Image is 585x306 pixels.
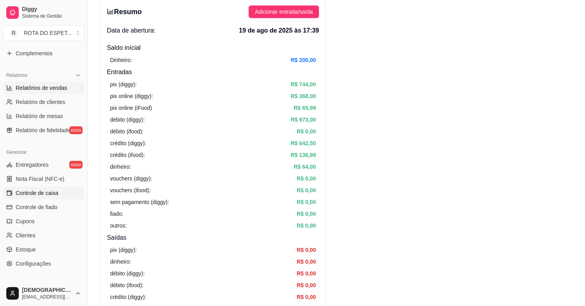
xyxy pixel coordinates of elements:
article: R$ 65,99 [294,104,316,112]
span: Entregadores [16,161,49,169]
a: Relatório de clientes [3,96,84,108]
a: Nota Fiscal (NFC-e) [3,173,84,185]
article: R$ 200,00 [291,56,316,64]
article: R$ 744,00 [291,80,316,89]
article: R$ 0,00 [297,246,316,254]
span: Diggy [22,6,81,13]
article: pix (diggy): [110,246,137,254]
a: Estoque [3,243,84,256]
span: Cupons [16,217,34,225]
article: R$ 0,00 [297,281,316,290]
article: Dinheiro: [110,56,132,64]
article: pix (diggy): [110,80,137,89]
span: Nota Fiscal (NFC-e) [16,175,64,183]
h3: Resumo [107,6,142,17]
article: R$ 973,00 [291,115,316,124]
h4: Saídas [107,233,319,242]
article: crédito (ifood): [110,151,145,159]
article: débito (diggy): [110,269,145,278]
span: Adicionar entrada/saída [255,7,313,16]
button: Adicionar entrada/saída [249,5,319,18]
article: R$ 0,00 [297,209,316,218]
a: Relatórios de vendas [3,82,84,94]
article: fiado: [110,209,123,218]
h4: Entradas [107,67,319,77]
article: R$ 0,00 [297,269,316,278]
span: bar-chart [107,8,114,15]
article: R$ 0,00 [297,174,316,183]
article: sem pagamento (diggy): [110,198,169,206]
span: Data de abertura: [107,26,156,35]
a: Configurações [3,257,84,270]
div: Diggy [3,279,84,292]
a: Relatório de fidelidadenovo [3,124,84,137]
article: débito (ifood): [110,127,144,136]
span: Estoque [16,246,36,253]
article: R$ 0,00 [297,221,316,230]
span: Clientes [16,231,36,239]
span: Controle de caixa [16,189,58,197]
span: Relatório de clientes [16,98,65,106]
article: crédito (diggy): [110,139,146,148]
article: R$ 368,00 [291,92,316,100]
button: [DEMOGRAPHIC_DATA][EMAIL_ADDRESS][DOMAIN_NAME] [3,284,84,303]
article: outros: [110,221,127,230]
a: Complementos [3,47,84,60]
h4: Saldo inícial [107,43,319,53]
article: R$ 0,00 [297,127,316,136]
span: 19 de ago de 2025 às 17:39 [239,26,319,35]
span: Configurações [16,260,51,268]
article: dinheiro: [110,257,131,266]
article: débito (ifood): [110,281,144,290]
span: Complementos [16,49,52,57]
article: R$ 0,00 [297,186,316,195]
article: pix online (diggy): [110,92,153,100]
span: Relatório de fidelidade [16,126,70,134]
span: R [10,29,18,37]
span: [EMAIL_ADDRESS][DOMAIN_NAME] [22,294,72,300]
a: Controle de caixa [3,187,84,199]
a: Relatório de mesas [3,110,84,122]
div: ROTA DO ESPET ... [24,29,72,37]
article: pix online (iFood) [110,104,152,112]
article: R$ 0,00 [297,198,316,206]
article: vouchers (diggy): [110,174,152,183]
span: [DEMOGRAPHIC_DATA] [22,287,72,294]
button: Select a team [3,25,84,41]
article: R$ 0,00 [297,257,316,266]
article: crédito (diggy): [110,293,146,301]
a: Controle de fiado [3,201,84,213]
span: Controle de fiado [16,203,58,211]
a: Cupons [3,215,84,228]
article: R$ 642,50 [291,139,316,148]
article: R$ 136,99 [291,151,316,159]
span: Relatório de mesas [16,112,63,120]
article: vouchers (ifood): [110,186,151,195]
article: débito (diggy): [110,115,145,124]
div: Gerenciar [3,146,84,158]
a: Clientes [3,229,84,242]
span: Relatórios de vendas [16,84,67,92]
article: R$ 64,00 [294,162,316,171]
span: Sistema de Gestão [22,13,81,19]
span: Relatórios [6,72,27,78]
article: dinheiro: [110,162,131,171]
a: DiggySistema de Gestão [3,3,84,22]
a: Entregadoresnovo [3,158,84,171]
article: R$ 0,00 [297,293,316,301]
